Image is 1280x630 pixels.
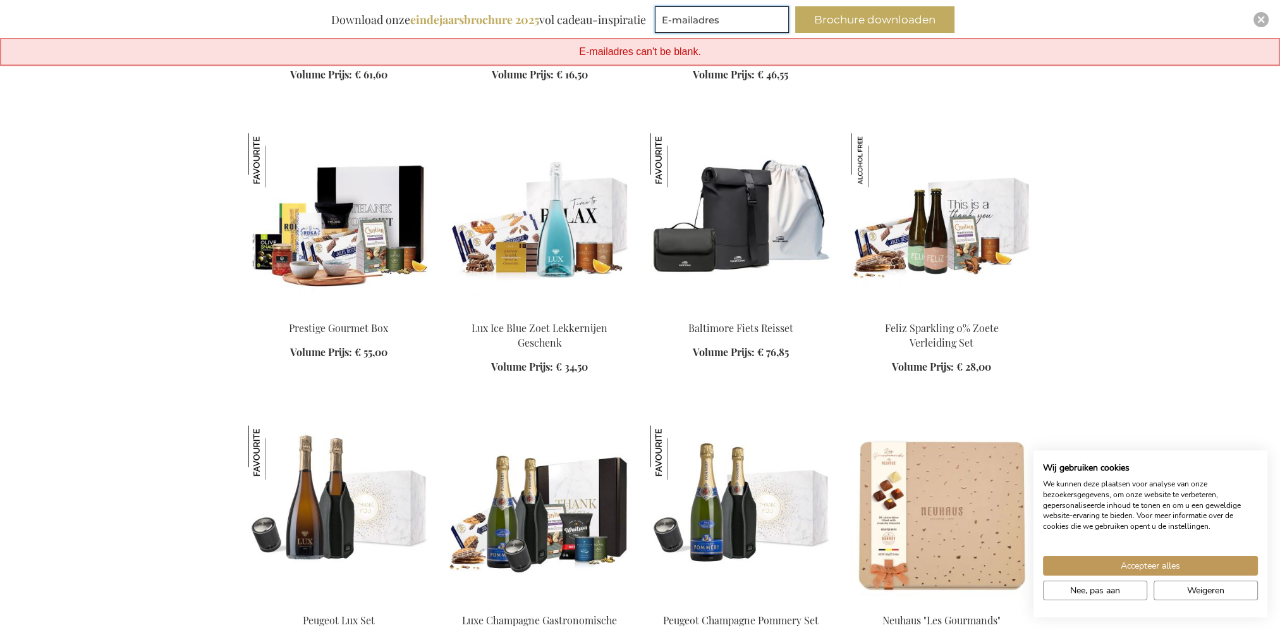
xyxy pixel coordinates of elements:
[290,345,352,359] span: Volume Prijs:
[956,360,991,373] span: € 28,00
[1187,584,1224,597] span: Weigeren
[650,425,831,602] img: Peugeot Champagne Pommery Set
[663,614,819,627] a: Peugeot Champagne Pommery Set
[757,345,789,359] span: € 76,85
[655,6,793,37] form: marketing offers and promotions
[650,425,705,479] img: Peugeot Champagne Pommery Set
[491,360,553,373] span: Volume Prijs:
[851,133,1032,310] img: Feliz Sparkling 0% Sweet Temptations Set
[449,133,630,310] img: Lux Blue Sweet Delights Gift
[851,597,1032,609] a: Neuhaus "Les Gourmands" Collection
[410,12,539,27] b: eindejaarsbrochure 2025
[248,597,429,609] a: EB-PKT-PEUG-CHAM-LUX Peugeot Lux Set
[851,305,1032,317] a: Feliz Sparkling 0% Sweet Temptations Set Feliz Sparkling 0% Zoete Verleiding Set
[851,133,906,187] img: Feliz Sparkling 0% Zoete Verleiding Set
[579,46,700,57] span: E-mailadres can't be blank.
[650,305,831,317] a: Baltimore Bike Travel Set Baltimore Fiets Reisset
[757,68,788,81] span: € 46,55
[248,133,303,187] img: Prestige Gourmet Box
[688,321,793,335] a: Baltimore Fiets Reisset
[1043,581,1147,600] button: Pas cookie voorkeuren aan
[1154,581,1258,600] button: Alle cookies weigeren
[290,68,352,81] span: Volume Prijs:
[1253,12,1269,27] div: Close
[1043,462,1258,474] h2: Wij gebruiken cookies
[290,68,387,82] a: Volume Prijs: € 61,60
[491,360,588,374] a: Volume Prijs: € 34,50
[1121,559,1180,572] span: Accepteer alles
[693,68,755,81] span: Volume Prijs:
[650,133,831,310] img: Baltimore Bike Travel Set
[248,425,303,479] img: Peugeot Lux Set
[289,321,388,335] a: Prestige Gourmet Box
[892,360,954,373] span: Volume Prijs:
[885,321,999,349] a: Feliz Sparkling 0% Zoete Verleiding Set
[248,425,429,602] img: EB-PKT-PEUG-CHAM-LUX
[851,425,1032,602] img: Neuhaus "Les Gourmands" Collection
[449,425,630,602] img: Luxury Champagne Gourmet Box
[355,68,387,81] span: € 61,60
[892,360,991,374] a: Volume Prijs: € 28,00
[449,305,630,317] a: Lux Blue Sweet Delights Gift
[1043,479,1258,532] p: We kunnen deze plaatsen voor analyse van onze bezoekersgegevens, om onze website te verbeteren, g...
[1070,584,1120,597] span: Nee, pas aan
[556,360,588,373] span: € 34,50
[355,345,387,359] span: € 55,00
[795,6,954,33] button: Brochure downloaden
[449,597,630,609] a: Luxury Champagne Gourmet Box
[655,6,789,33] input: E-mailadres
[303,614,375,627] a: Peugeot Lux Set
[693,345,755,359] span: Volume Prijs:
[472,321,607,349] a: Lux Ice Blue Zoet Lekkernijen Geschenk
[290,345,387,360] a: Volume Prijs: € 55,00
[693,68,788,82] a: Volume Prijs: € 46,55
[650,133,705,187] img: Baltimore Fiets Reisset
[1257,16,1265,23] img: Close
[248,133,429,310] img: Prestige Gourmet Box
[326,6,652,33] div: Download onze vol cadeau-inspiratie
[650,597,831,609] a: Peugeot Champagne Pommery Set Peugeot Champagne Pommery Set
[693,345,789,360] a: Volume Prijs: € 76,85
[248,305,429,317] a: Prestige Gourmet Box Prestige Gourmet Box
[556,68,588,81] span: € 16,50
[492,68,554,81] span: Volume Prijs:
[492,68,588,82] a: Volume Prijs: € 16,50
[1043,556,1258,576] button: Accepteer alle cookies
